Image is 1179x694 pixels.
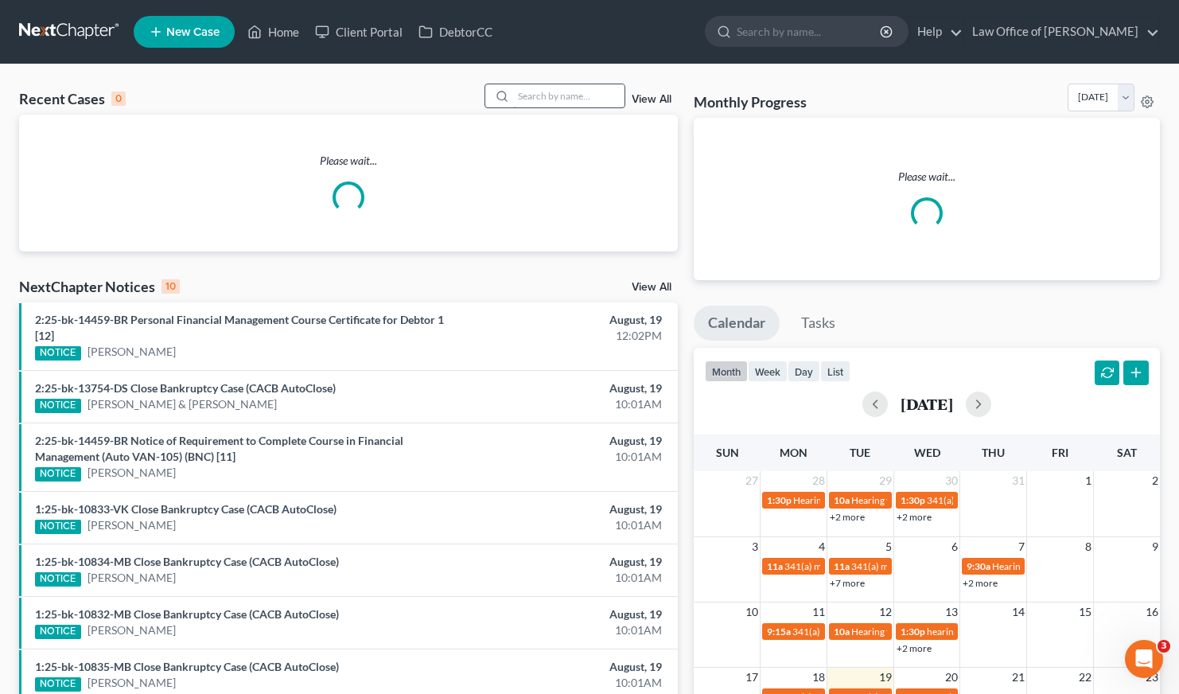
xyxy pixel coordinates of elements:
span: Hearing for [PERSON_NAME] [992,560,1116,572]
span: 1:30p [901,494,925,506]
button: month [705,361,748,382]
span: 7 [1017,537,1026,556]
span: 17 [744,668,760,687]
span: Fri [1052,446,1068,459]
span: 16 [1144,602,1160,622]
span: 13 [944,602,959,622]
div: NextChapter Notices [19,277,180,296]
p: Please wait... [19,153,678,169]
span: 10a [834,494,850,506]
span: Hearing for [PERSON_NAME] [851,494,975,506]
a: +7 more [830,577,865,589]
span: 31 [1010,471,1026,490]
div: NOTICE [35,625,81,639]
span: 11a [767,560,783,572]
span: 1 [1084,471,1093,490]
div: NOTICE [35,677,81,692]
div: NOTICE [35,520,81,534]
span: 30 [944,471,959,490]
span: 2 [1150,471,1160,490]
div: NOTICE [35,467,81,482]
h2: [DATE] [901,396,953,412]
a: 2:25-bk-14459-BR Personal Financial Management Course Certificate for Debtor 1 [12] [35,313,444,342]
span: Hearing for [PERSON_NAME] [851,626,975,637]
p: Please wait... [706,169,1147,185]
span: 20 [944,668,959,687]
div: 10:01AM [464,449,662,465]
span: 27 [744,471,760,490]
a: [PERSON_NAME] [88,622,176,638]
span: 1:30p [767,494,792,506]
span: 15 [1077,602,1093,622]
input: Search by name... [513,84,625,107]
span: 6 [950,537,959,556]
div: 10:01AM [464,570,662,586]
span: 28 [811,471,827,490]
span: Sun [716,446,739,459]
a: Help [909,18,963,46]
input: Search by name... [737,17,882,46]
span: 21 [1010,668,1026,687]
span: 11a [834,560,850,572]
span: New Case [166,26,220,38]
div: August, 19 [464,312,662,328]
a: 1:25-bk-10834-MB Close Bankruptcy Case (CACB AutoClose) [35,555,339,568]
div: August, 19 [464,606,662,622]
span: 18 [811,668,827,687]
h3: Monthly Progress [694,92,807,111]
a: View All [632,94,671,105]
span: Sat [1117,446,1137,459]
a: [PERSON_NAME] [88,517,176,533]
a: 2:25-bk-13754-DS Close Bankruptcy Case (CACB AutoClose) [35,381,336,395]
a: [PERSON_NAME] [88,465,176,481]
div: NOTICE [35,399,81,413]
span: Mon [780,446,807,459]
a: [PERSON_NAME] & [PERSON_NAME] [88,396,277,412]
span: 9 [1150,537,1160,556]
a: [PERSON_NAME] [88,570,176,586]
span: 10a [834,626,850,637]
a: 1:25-bk-10832-MB Close Bankruptcy Case (CACB AutoClose) [35,607,339,621]
span: 9:30a [967,560,990,572]
div: August, 19 [464,433,662,449]
span: hearing for [PERSON_NAME] [927,626,1049,637]
a: DebtorCC [411,18,500,46]
span: 341(a) Meeting for [PERSON_NAME] [792,626,947,637]
a: [PERSON_NAME] [88,675,176,691]
div: NOTICE [35,572,81,587]
span: 9:15a [767,626,791,637]
a: Home [239,18,307,46]
span: 12 [877,602,893,622]
a: [PERSON_NAME] [88,344,176,360]
div: August, 19 [464,659,662,675]
a: 1:25-bk-10835-MB Close Bankruptcy Case (CACB AutoClose) [35,660,339,673]
div: 10:01AM [464,396,662,412]
span: 29 [877,471,893,490]
span: 341(a) meeting for [PERSON_NAME] [784,560,938,572]
span: 10 [744,602,760,622]
div: 12:02PM [464,328,662,344]
a: Client Portal [307,18,411,46]
div: 10:01AM [464,517,662,533]
a: +2 more [963,577,998,589]
a: Tasks [787,306,850,341]
span: 5 [884,537,893,556]
a: +2 more [897,511,932,523]
span: 1:30p [901,626,925,637]
div: Recent Cases [19,89,126,108]
span: 341(a) meeting for [PERSON_NAME] [927,494,1080,506]
span: Tue [850,446,870,459]
a: +2 more [897,642,932,654]
span: 341(a) meeting for [PERSON_NAME] [851,560,1005,572]
span: 3 [750,537,760,556]
div: 10 [161,279,180,294]
span: 14 [1010,602,1026,622]
span: 22 [1077,668,1093,687]
a: 2:25-bk-14459-BR Notice of Requirement to Complete Course in Financial Management (Auto VAN-105) ... [35,434,403,463]
span: 4 [817,537,827,556]
button: week [748,361,788,382]
span: 3 [1158,640,1170,653]
a: Law Office of [PERSON_NAME] [964,18,1159,46]
span: Hearing for [PERSON_NAME] v. DEPARTMENT OF EDUCATION [793,494,1060,506]
div: 0 [111,92,126,106]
